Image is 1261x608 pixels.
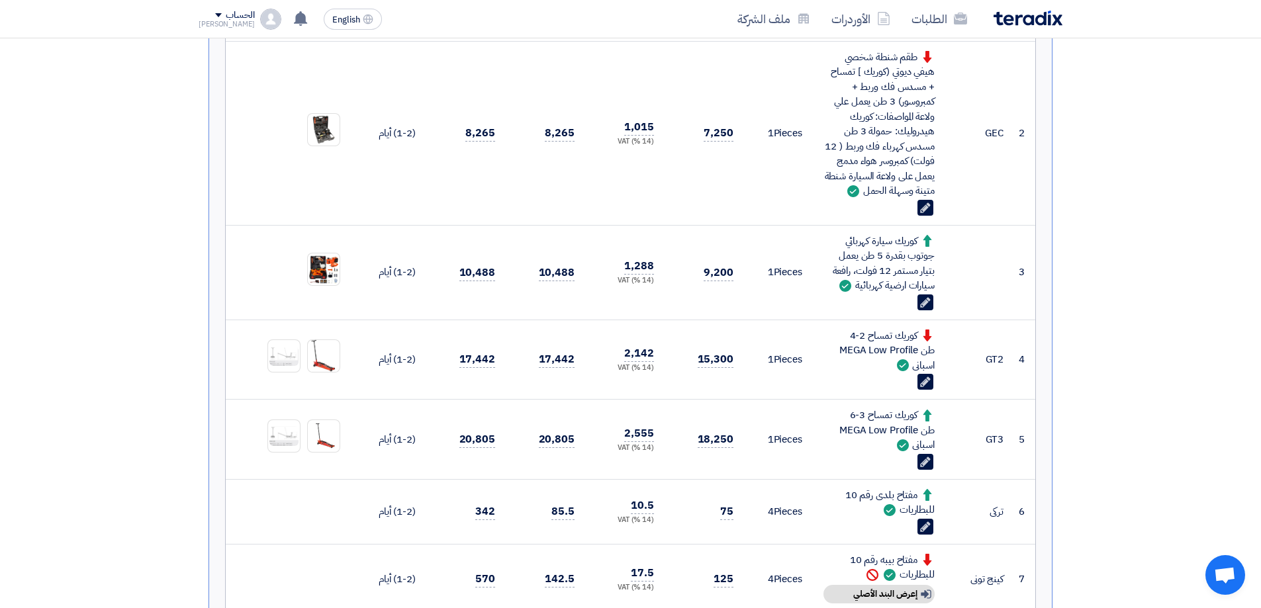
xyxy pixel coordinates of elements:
[596,582,654,593] div: (14 %) VAT
[1014,41,1035,225] td: 2
[551,503,575,520] span: 85.5
[821,3,901,34] a: الأوردرات
[199,21,255,28] div: [PERSON_NAME]
[744,225,813,320] td: Pieces
[945,400,1014,480] td: GT3
[945,479,1014,544] td: تركى
[226,10,254,21] div: الحساب
[260,9,281,30] img: profile_test.png
[539,351,575,368] span: 17,442
[308,420,340,452] img: GT_1758100118188.jpg
[744,41,813,225] td: Pieces
[624,119,654,136] span: 1,015
[596,363,654,374] div: (14 %) VAT
[1014,225,1035,320] td: 3
[945,320,1014,400] td: GT2
[714,571,733,587] span: 125
[459,431,495,448] span: 20,805
[744,320,813,400] td: Pieces
[545,125,575,142] span: 8,265
[823,50,935,198] div: طقم شنطة شخصي هيفي ديوتي (كوريك ] تمساح + مسدس فك وربط + كمبروسور) 3 طن يعمل علي ولاعة المواصفات:...
[768,572,774,586] span: 4
[768,432,774,447] span: 1
[357,400,426,480] td: (1-2) أيام
[1014,400,1035,480] td: 5
[994,11,1062,26] img: Teradix logo
[823,585,935,603] div: إعرض البند الأصلي
[698,351,733,368] span: 15,300
[357,41,426,225] td: (1-2) أيام
[823,552,935,582] div: مفتاح بيبه رقم 10 للبطاريات
[308,114,340,146] img: GEC__1758099517975.jpg
[901,3,978,34] a: الطلبات
[1014,320,1035,400] td: 4
[698,431,733,448] span: 18,250
[823,488,935,517] div: مفتاح بلدى رقم 10 للبطاريات
[1205,555,1245,595] div: دردشة مفتوحة
[768,126,774,140] span: 1
[624,425,654,442] span: 2,555
[539,431,575,448] span: 20,805
[596,443,654,454] div: (14 %) VAT
[823,408,935,453] div: كوريك تمساح 3-6 طن MEGA Low Profile اسبانى
[631,565,654,582] span: 17.5
[720,503,733,520] span: 75
[332,15,360,24] span: English
[357,479,426,544] td: (1-2) أيام
[945,41,1014,225] td: GEC
[704,265,733,281] span: 9,200
[823,328,935,373] div: كوريك تمساح 2-4 طن MEGA Low Profile اسبانى
[744,400,813,480] td: Pieces
[704,125,733,142] span: 7,250
[624,258,654,275] span: 1,288
[768,504,774,519] span: 4
[545,571,575,587] span: 142.5
[596,136,654,148] div: (14 %) VAT
[459,265,495,281] span: 10,488
[727,3,821,34] a: ملف الشركة
[324,9,382,30] button: English
[768,352,774,367] span: 1
[596,275,654,286] div: (14 %) VAT
[475,503,495,520] span: 342
[631,498,654,514] span: 10.5
[308,339,340,374] img: gtmega_1758100112233.jpg
[624,345,654,362] span: 2,142
[357,225,426,320] td: (1-2) أيام
[823,234,935,293] div: كوريك سيارة كهربائي جوتوب بقدرة 5 طن يعمل بتيار مستمر 12 فولت، رافعة سيارات ارضية كهربائية
[744,479,813,544] td: Pieces
[459,351,495,368] span: 17,442
[465,125,495,142] span: 8,265
[357,320,426,400] td: (1-2) أيام
[1014,479,1035,544] td: 6
[596,515,654,526] div: (14 %) VAT
[539,265,575,281] span: 10,488
[268,425,300,447] img: GT_1758100118576.jpg
[308,253,340,285] img: jack_1758099523906.jpg
[268,345,300,367] img: GT_1758100112268.jpg
[768,265,774,279] span: 1
[475,571,495,587] span: 570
